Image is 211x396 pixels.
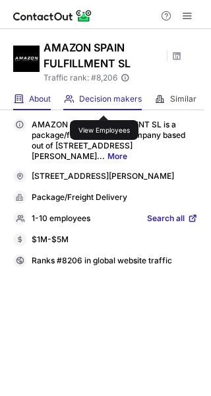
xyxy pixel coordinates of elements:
[147,213,185,225] span: Search all
[44,73,117,82] span: Traffic rank: # 8,206
[32,171,198,183] div: [STREET_ADDRESS][PERSON_NAME]
[13,46,40,72] img: f9207cbc2c8ca29a3984604cfd083109
[147,213,198,225] a: Search all
[32,192,198,204] div: Package/Freight Delivery
[32,255,198,267] div: Ranks #8206 in global website traffic
[32,119,198,162] p: AMAZON SPAIN FULFILLMENT SL is a package/freight delivery company based out of [STREET_ADDRESS][P...
[13,8,92,24] img: ContactOut v5.3.10
[32,213,90,225] p: 1-10 employees
[79,94,142,104] span: Decision makers
[44,40,162,71] h1: AMAZON SPAIN FULFILLMENT SL
[29,94,51,104] span: About
[170,94,196,104] span: Similar
[32,234,198,246] div: $1M-$5M
[107,151,127,161] a: More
